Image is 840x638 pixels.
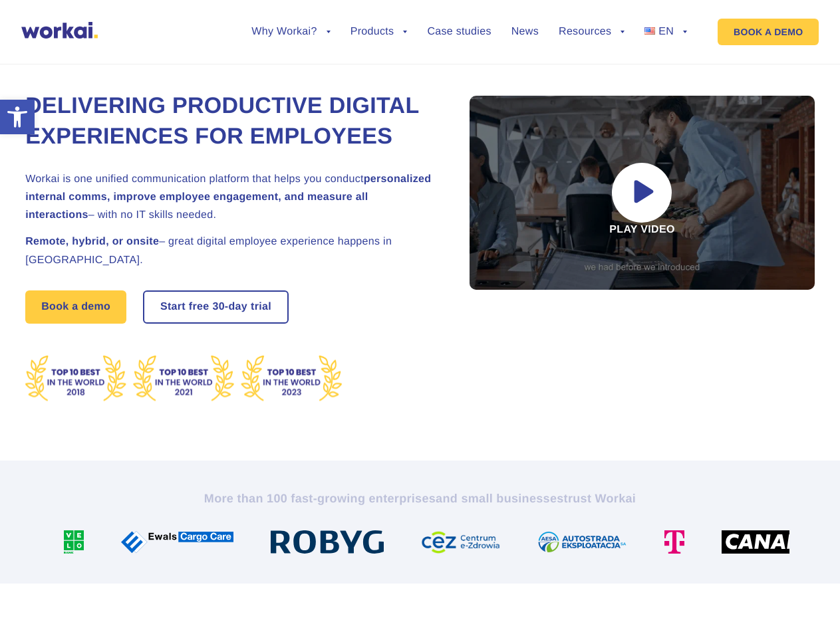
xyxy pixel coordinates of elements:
i: and small businesses [436,492,563,505]
a: Case studies [427,27,491,37]
h2: More than 100 fast-growing enterprises trust Workai [51,490,789,506]
i: 30-day [212,302,247,312]
a: Products [350,27,408,37]
a: Book a demo [25,290,126,324]
a: News [511,27,539,37]
span: EN [658,26,674,37]
a: Why Workai? [251,27,330,37]
div: Play video [470,96,815,290]
h1: Delivering Productive Digital Experiences for Employees [25,91,438,152]
strong: personalized internal comms, improve employee engagement, and measure all interactions [25,173,431,221]
h2: Workai is one unified communication platform that helps you conduct – with no IT skills needed. [25,170,438,225]
h2: – great digital employee experience happens in [GEOGRAPHIC_DATA]. [25,233,438,268]
a: Resources [559,27,625,37]
a: BOOK A DEMO [718,19,819,45]
strong: Remote, hybrid, or onsite [25,236,159,247]
a: Start free30-daytrial [144,292,287,322]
